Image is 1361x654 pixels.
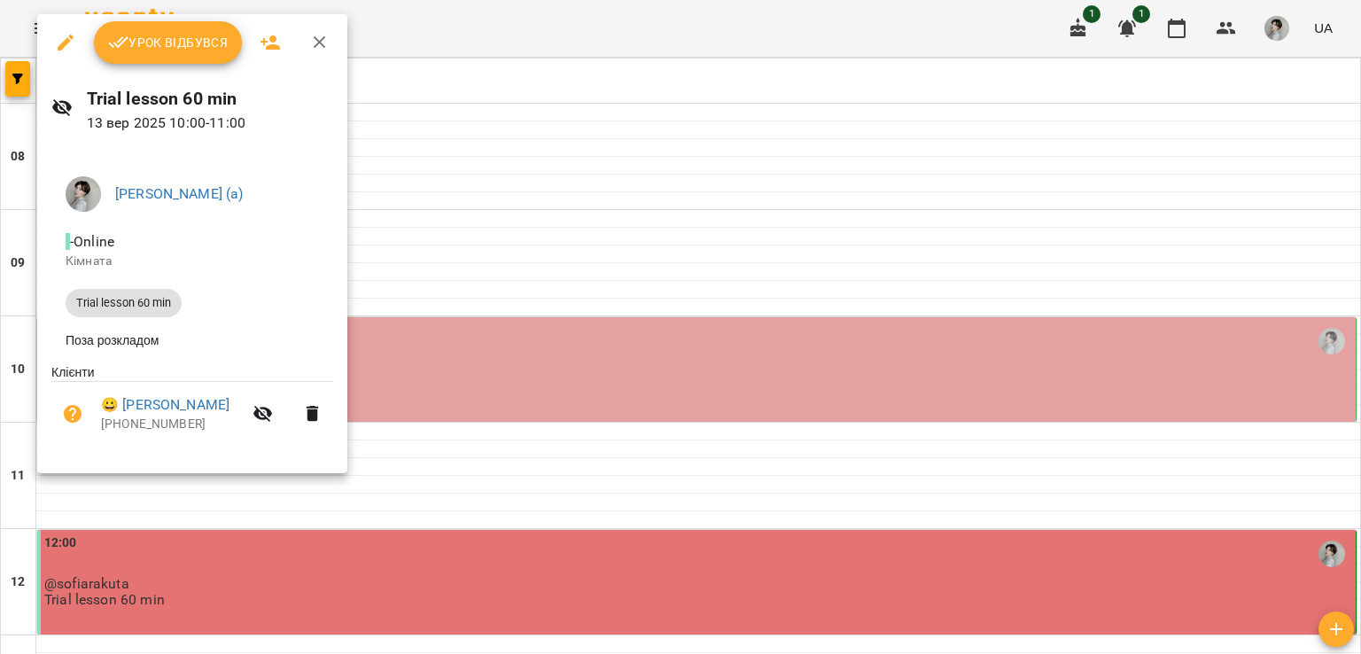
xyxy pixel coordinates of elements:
[108,32,229,53] span: Урок відбувся
[51,324,333,356] li: Поза розкладом
[94,21,243,64] button: Урок відбувся
[66,295,182,311] span: Trial lesson 60 min
[101,416,242,433] p: [PHONE_NUMBER]
[66,253,319,270] p: Кімната
[87,85,334,113] h6: Trial lesson 60 min
[115,185,244,202] a: [PERSON_NAME] (а)
[51,393,94,435] button: Візит ще не сплачено. Додати оплату?
[66,233,118,250] span: - Online
[51,363,333,452] ul: Клієнти
[101,394,229,416] a: 😀 [PERSON_NAME]
[87,113,334,134] p: 13 вер 2025 10:00 - 11:00
[66,176,101,212] img: 7bb04a996efd70e8edfe3a709af05c4b.jpg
